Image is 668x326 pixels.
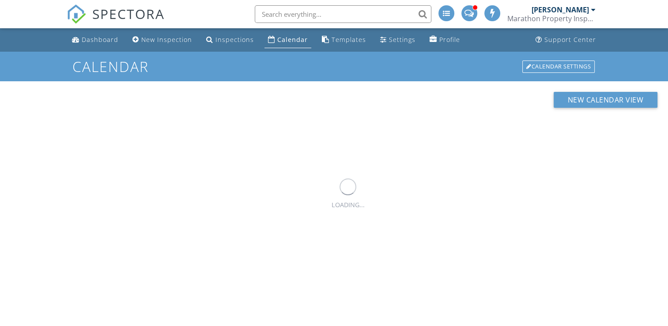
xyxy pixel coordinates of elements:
div: [PERSON_NAME] [532,5,589,14]
a: Calendar [264,32,311,48]
div: Dashboard [82,35,118,44]
a: Templates [318,32,370,48]
h1: Calendar [72,59,596,74]
div: New Inspection [141,35,192,44]
div: Settings [389,35,415,44]
input: Search everything... [255,5,431,23]
img: The Best Home Inspection Software - Spectora [67,4,86,24]
div: Calendar [277,35,308,44]
a: Settings [377,32,419,48]
a: Support Center [532,32,600,48]
a: Dashboard [68,32,122,48]
div: Profile [439,35,460,44]
div: Templates [332,35,366,44]
a: Profile [426,32,464,48]
a: Calendar Settings [521,60,596,74]
div: Marathon Property Inspectors [507,14,596,23]
a: SPECTORA [67,12,165,30]
a: New Inspection [129,32,196,48]
button: New Calendar View [554,92,658,108]
div: Inspections [215,35,254,44]
div: Calendar Settings [522,61,595,73]
div: LOADING... [332,200,365,210]
span: SPECTORA [92,4,165,23]
div: Support Center [544,35,596,44]
a: Inspections [203,32,257,48]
